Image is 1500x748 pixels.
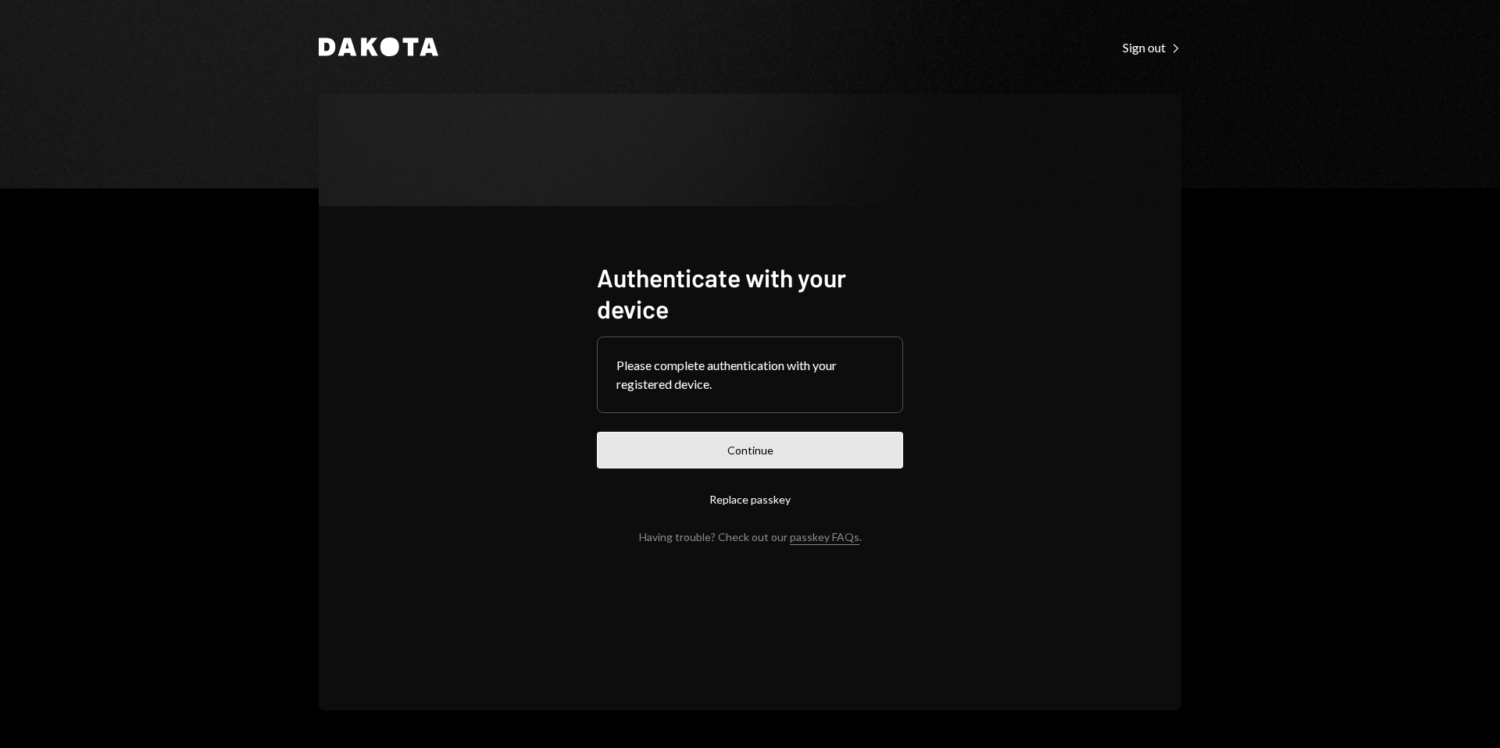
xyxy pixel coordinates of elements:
[639,530,862,543] div: Having trouble? Check out our .
[1123,38,1181,55] a: Sign out
[790,530,859,545] a: passkey FAQs
[597,262,903,324] h1: Authenticate with your device
[616,356,884,394] div: Please complete authentication with your registered device.
[1123,40,1181,55] div: Sign out
[597,432,903,468] button: Continue
[597,481,903,518] button: Replace passkey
